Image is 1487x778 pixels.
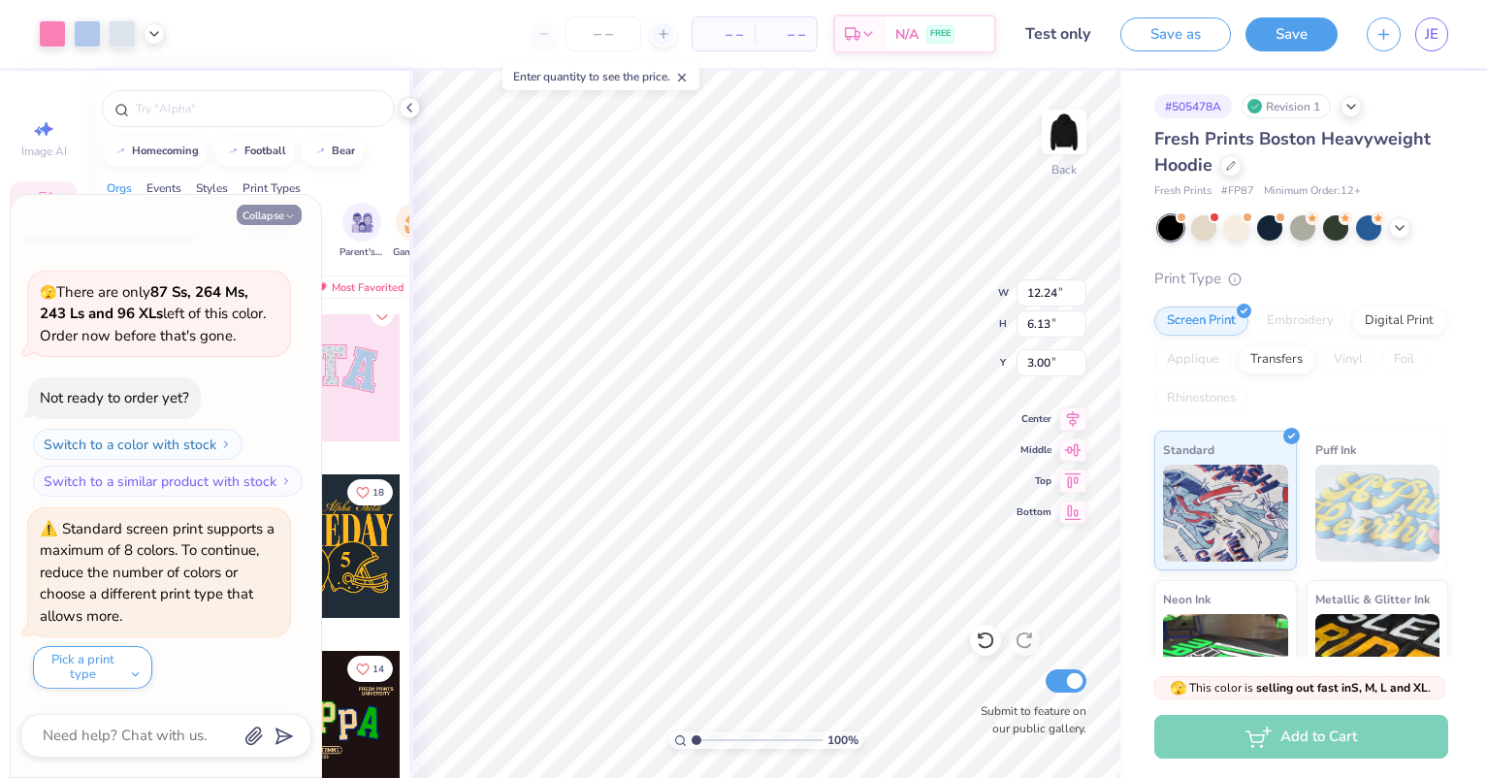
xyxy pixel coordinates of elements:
div: Styles [196,179,228,197]
button: Pick a print type [33,646,152,689]
div: Events [146,179,181,197]
span: Neon Ink [1163,589,1211,609]
button: filter button [339,203,384,260]
img: Switch to a similar product with stock [280,475,292,487]
input: Untitled Design [1011,15,1106,53]
div: Most Favorited [304,276,413,299]
span: Minimum Order: 12 + [1264,183,1361,200]
img: Standard [1163,465,1288,562]
span: Metallic & Glitter Ink [1315,589,1430,609]
span: There are only left of this color. Order now before that's gone. [40,282,266,345]
div: Rhinestones [1154,384,1248,413]
button: Like [347,479,393,505]
span: Image AI [21,144,67,159]
span: Parent's Weekend [339,245,384,260]
div: football [244,146,286,156]
img: trend_line.gif [312,146,328,157]
button: Like [371,303,394,326]
div: Back [1051,161,1077,178]
a: JE [1415,17,1448,51]
span: # FP87 [1221,183,1254,200]
input: Try "Alpha" [134,99,382,118]
div: Print Types [242,179,301,197]
div: Applique [1154,345,1232,374]
div: Revision 1 [1242,94,1331,118]
span: N/A [895,24,919,45]
img: Back [1045,113,1083,151]
span: 100 % [827,731,858,749]
div: filter for Parent's Weekend [339,203,384,260]
div: Vinyl [1321,345,1375,374]
img: Switch to a color with stock [220,438,232,450]
div: Standard screen print supports a maximum of 8 colors. To continue, reduce the number of colors or... [40,519,275,626]
img: Parent's Weekend Image [351,211,373,234]
span: Top [1017,474,1051,488]
button: Like [347,656,393,682]
span: FREE [930,27,951,41]
div: bear [332,146,355,156]
div: filter for Game Day [393,203,437,260]
button: football [214,137,295,166]
button: homecoming [102,137,208,166]
span: – – [704,24,743,45]
span: 🫣 [1170,679,1186,697]
div: homecoming [132,146,199,156]
button: Switch to a color with stock [33,429,242,460]
img: Metallic & Glitter Ink [1315,614,1440,711]
span: Bottom [1017,505,1051,519]
button: Save as [1120,17,1231,51]
img: trend_line.gif [225,146,241,157]
span: Standard [1163,439,1214,460]
span: 🫣 [40,283,56,302]
div: Embroidery [1254,307,1346,336]
label: Submit to feature on our public gallery. [970,702,1086,737]
img: trend_line.gif [113,146,128,157]
span: JE [1425,23,1439,46]
span: Puff Ink [1315,439,1356,460]
div: Enter quantity to see the price. [502,63,699,90]
span: This color is . [1170,679,1431,697]
input: – – [566,16,641,51]
span: Fresh Prints Boston Heavyweight Hoodie [1154,127,1431,177]
img: Neon Ink [1163,614,1288,711]
button: Switch to a similar product with stock [33,466,303,497]
span: Game Day [393,245,437,260]
span: Middle [1017,443,1051,457]
div: # 505478A [1154,94,1232,118]
div: Print Type [1154,268,1448,290]
span: Center [1017,412,1051,426]
div: Screen Print [1154,307,1248,336]
strong: selling out fast in S, M, L and XL [1256,680,1428,696]
div: Digital Print [1352,307,1446,336]
span: 14 [372,665,384,674]
button: filter button [393,203,437,260]
img: Puff Ink [1315,465,1440,562]
span: – – [766,24,805,45]
button: bear [302,137,364,166]
img: Game Day Image [404,211,427,234]
div: Transfers [1238,345,1315,374]
div: Orgs [107,179,132,197]
span: 18 [372,488,384,498]
button: Collapse [237,205,302,225]
button: Save [1245,17,1338,51]
div: Foil [1381,345,1427,374]
div: Not ready to order yet? [40,388,189,407]
span: Fresh Prints [1154,183,1212,200]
